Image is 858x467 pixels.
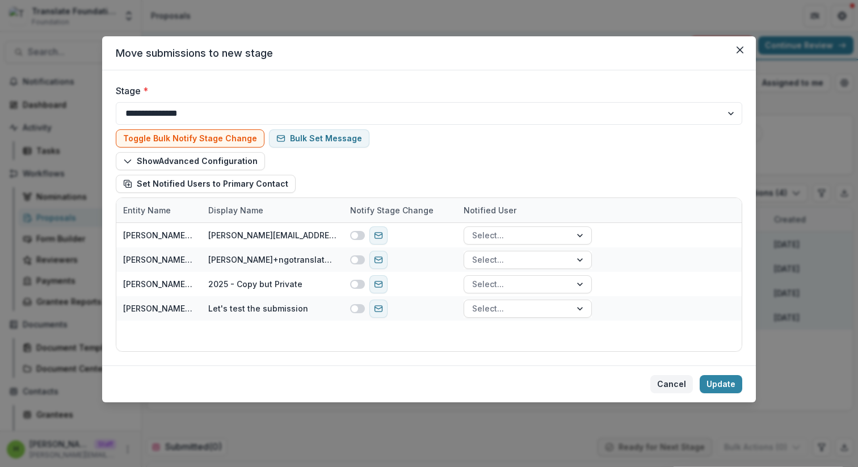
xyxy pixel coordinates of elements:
[343,204,440,216] div: Notify Stage Change
[116,129,264,148] button: Toggle Bulk Notify Stage Change
[208,278,302,290] div: 2025 - Copy but Private
[116,204,178,216] div: Entity Name
[201,198,343,222] div: Display Name
[650,375,693,393] button: Cancel
[700,375,742,393] button: Update
[208,254,337,266] div: [PERSON_NAME]+ngotranslatatetest NGO - 2025 - Copy but Private
[457,198,599,222] div: Notified User
[116,175,296,193] button: Set Notified Users to Primary Contact
[343,198,457,222] div: Notify Stage Change
[116,152,265,170] button: ShowAdvanced Configuration
[116,198,201,222] div: Entity Name
[457,204,523,216] div: Notified User
[123,254,195,266] div: [PERSON_NAME]+ngotranslatatetest NGO
[123,278,195,290] div: [PERSON_NAME]+ngotranslatatetest NGO
[369,251,388,269] button: send-email
[123,302,195,314] div: [PERSON_NAME][EMAIL_ADDRESS][DOMAIN_NAME]
[369,226,388,245] button: send-email
[208,229,337,241] div: [PERSON_NAME][EMAIL_ADDRESS][DOMAIN_NAME] - 2025 - Test bug
[116,84,735,98] label: Stage
[369,300,388,318] button: send-email
[369,275,388,293] button: send-email
[201,204,270,216] div: Display Name
[123,229,195,241] div: [PERSON_NAME][EMAIL_ADDRESS][DOMAIN_NAME]
[208,302,308,314] div: Let's test the submission
[102,36,756,70] header: Move submissions to new stage
[269,129,369,148] button: set-bulk-email
[731,41,749,59] button: Close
